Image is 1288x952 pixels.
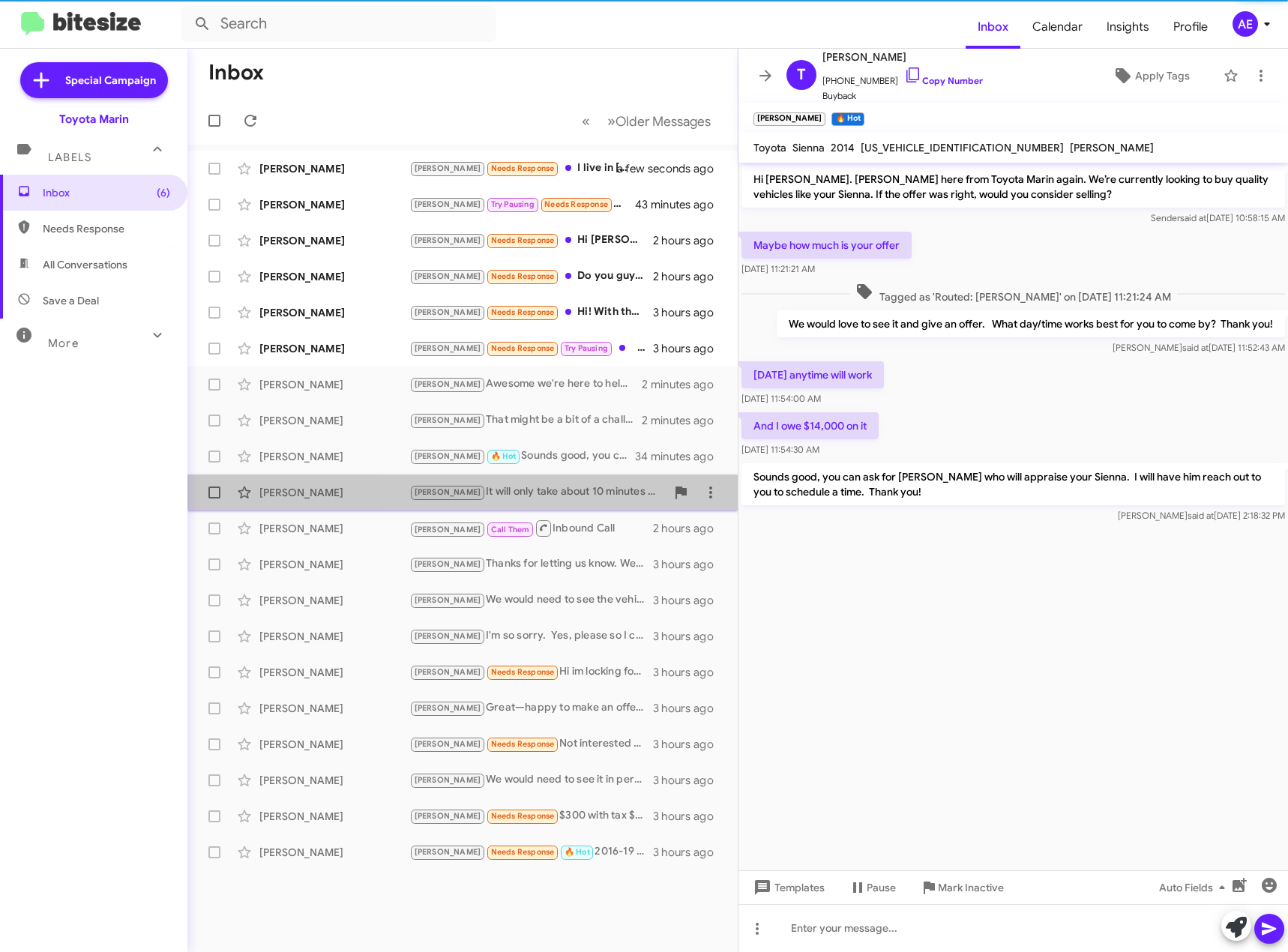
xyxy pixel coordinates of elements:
[642,377,726,392] div: 2 minutes ago
[259,809,409,824] div: [PERSON_NAME]
[409,627,653,645] div: I'm so sorry. Yes, please so I can reach out to him. Thank you
[822,66,983,88] span: [PHONE_NUMBER]
[259,161,409,176] div: [PERSON_NAME]
[1159,874,1231,901] span: Auto Fields
[573,106,599,136] button: Previous
[415,667,481,677] span: [PERSON_NAME]
[415,343,481,353] span: [PERSON_NAME]
[491,525,530,534] span: Call Them
[415,811,481,821] span: [PERSON_NAME]
[259,737,409,752] div: [PERSON_NAME]
[415,631,481,641] span: [PERSON_NAME]
[415,199,481,209] span: [PERSON_NAME]
[259,629,409,644] div: [PERSON_NAME]
[43,257,127,272] span: All Conversations
[1135,62,1190,89] span: Apply Tags
[777,310,1285,337] p: We would love to see it and give an offer. What day/time works best for you to come by? Thank you!
[653,521,726,536] div: 2 hours ago
[544,199,608,209] span: Needs Response
[491,199,535,209] span: Try Pausing
[259,665,409,680] div: [PERSON_NAME]
[653,701,726,716] div: 3 hours ago
[1113,342,1285,353] span: [PERSON_NAME] [DATE] 11:52:43 AM
[43,293,99,308] span: Save a Deal
[636,449,726,464] div: 34 minutes ago
[653,557,726,572] div: 3 hours ago
[491,847,555,857] span: Needs Response
[1188,510,1214,521] span: said at
[415,775,481,785] span: [PERSON_NAME]
[653,305,726,320] div: 3 hours ago
[409,663,653,681] div: Hi im locking for toyota tacoma doble cab 4×4 2005 too 2015
[904,75,983,86] a: Copy Number
[598,106,720,136] button: Next
[409,196,636,213] div: Hi [PERSON_NAME] 👋 thanks for waiting and I enjoy working with you guys. I will have to report ba...
[822,88,983,103] span: Buyback
[653,593,726,608] div: 3 hours ago
[582,112,590,130] span: «
[259,269,409,284] div: [PERSON_NAME]
[259,413,409,428] div: [PERSON_NAME]
[415,163,481,173] span: [PERSON_NAME]
[415,525,481,534] span: [PERSON_NAME]
[415,487,481,497] span: [PERSON_NAME]
[741,393,821,404] span: [DATE] 11:54:00 AM
[1095,5,1161,49] span: Insights
[415,415,481,425] span: [PERSON_NAME]
[491,667,555,677] span: Needs Response
[616,113,711,130] span: Older Messages
[415,379,481,389] span: [PERSON_NAME]
[491,451,517,461] span: 🔥 Hot
[636,161,726,176] div: a few seconds ago
[741,463,1285,505] p: Sounds good, you can ask for [PERSON_NAME] who will appraise your Sienna. I will have him reach o...
[409,735,653,753] div: Not interested any more thank you!
[59,112,129,127] div: Toyota Marin
[966,5,1020,49] a: Inbox
[259,485,409,500] div: [PERSON_NAME]
[1020,5,1095,49] a: Calendar
[792,141,825,154] span: Sienna
[653,629,726,644] div: 3 hours ago
[415,451,481,461] span: [PERSON_NAME]
[409,771,653,789] div: We would need to see it in person which will take about 10 mins. What day/time works best for you?
[1151,212,1285,223] span: Sender [DATE] 10:58:15 AM
[653,773,726,788] div: 3 hours ago
[259,377,409,392] div: [PERSON_NAME]
[741,263,815,274] span: [DATE] 11:21:21 AM
[741,361,884,388] p: [DATE] anytime will work
[415,739,481,749] span: [PERSON_NAME]
[491,235,555,245] span: Needs Response
[1161,5,1220,49] a: Profile
[1118,510,1285,521] span: [PERSON_NAME] [DATE] 2:18:32 PM
[409,268,653,285] div: Do you guys have any used Highlander xse models in stock
[1070,141,1154,154] span: [PERSON_NAME]
[415,235,481,245] span: [PERSON_NAME]
[741,444,819,455] span: [DATE] 11:54:30 AM
[415,307,481,317] span: [PERSON_NAME]
[259,557,409,572] div: [PERSON_NAME]
[259,845,409,860] div: [PERSON_NAME]
[20,62,168,98] a: Special Campaign
[653,269,726,284] div: 2 hours ago
[259,197,409,212] div: [PERSON_NAME]
[1086,62,1216,89] button: Apply Tags
[409,699,653,717] div: Great—happy to make an offer on your Tacoma. Can we schedule a quick inspection at the dealership...
[48,337,79,350] span: More
[491,811,555,821] span: Needs Response
[491,343,555,353] span: Needs Response
[1233,11,1258,37] div: AE
[259,773,409,788] div: [PERSON_NAME]
[908,874,1016,901] button: Mark Inactive
[181,6,496,42] input: Search
[653,737,726,752] div: 3 hours ago
[1182,342,1209,353] span: said at
[259,449,409,464] div: [PERSON_NAME]
[574,106,720,136] nav: Page navigation example
[831,141,855,154] span: 2014
[409,519,653,537] div: Inbound Call
[409,340,653,357] div: Xle
[415,703,481,713] span: [PERSON_NAME]
[491,739,555,749] span: Needs Response
[259,233,409,248] div: [PERSON_NAME]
